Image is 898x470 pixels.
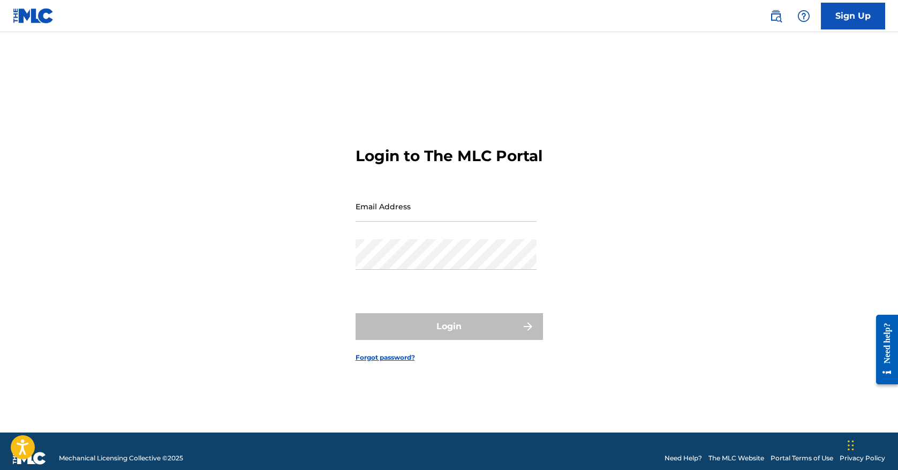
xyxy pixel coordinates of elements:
[793,5,814,27] div: Help
[868,307,898,393] iframe: Resource Center
[840,453,885,463] a: Privacy Policy
[765,5,787,27] a: Public Search
[821,3,885,29] a: Sign Up
[665,453,702,463] a: Need Help?
[13,452,46,465] img: logo
[13,8,54,24] img: MLC Logo
[848,429,854,461] div: Drag
[356,147,542,165] h3: Login to The MLC Portal
[59,453,183,463] span: Mechanical Licensing Collective © 2025
[708,453,764,463] a: The MLC Website
[797,10,810,22] img: help
[771,453,833,463] a: Portal Terms of Use
[769,10,782,22] img: search
[844,419,898,470] iframe: Chat Widget
[356,353,415,362] a: Forgot password?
